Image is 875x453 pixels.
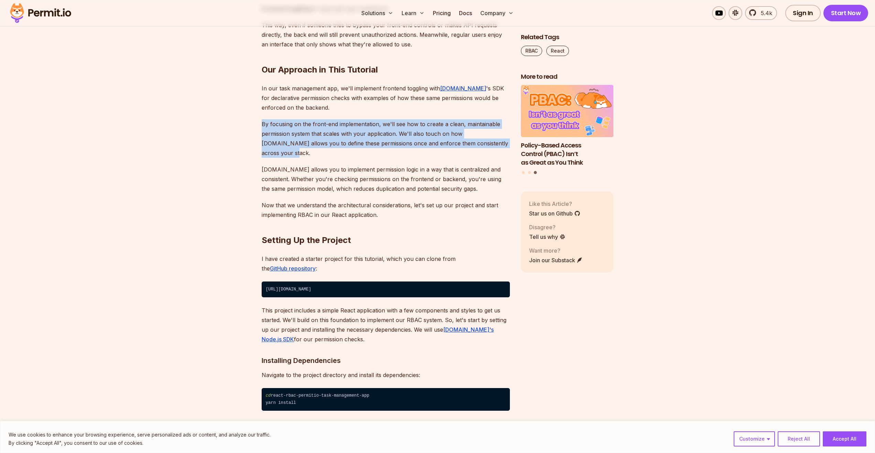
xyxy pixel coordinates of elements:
h2: Our Approach in This Tutorial [262,37,510,75]
p: Now that we understand the architectural considerations, let's set up our project and start imple... [262,200,510,220]
a: Sign In [785,5,821,21]
p: Want more? [529,246,583,255]
button: Go to slide 3 [534,171,537,174]
p: I have created a starter project for this tutorial, which you can clone from the : [262,254,510,273]
p: In our task management app, we'll implement frontend toggling with 's SDK for declarative permiss... [262,84,510,112]
button: Learn [399,6,427,20]
button: Go to slide 1 [522,171,525,174]
p: Like this Article? [529,200,580,208]
h3: Policy-Based Access Control (PBAC) Isn’t as Great as You Think [521,141,614,167]
a: Start Now [823,5,868,21]
div: Posts [521,85,614,175]
button: Reject All [778,431,820,446]
a: [DOMAIN_NAME] [440,85,486,92]
p: This way, even if someone tries to bypass your front-end controls or makes API requests directly,... [262,20,510,49]
p: Navigate to the project directory and install its dependencies: [262,370,510,380]
code: [URL][DOMAIN_NAME] [262,281,510,297]
a: Tell us why [529,233,566,241]
button: Go to slide 2 [528,171,531,174]
a: Policy-Based Access Control (PBAC) Isn’t as Great as You ThinkPolicy-Based Access Control (PBAC) ... [521,85,614,167]
a: 5.4k [745,6,777,20]
h2: More to read [521,73,614,81]
a: Join our Substack [529,256,583,264]
button: Company [478,6,516,20]
code: react-rbac-permitio-task-management-app yarn install [262,388,510,411]
a: Star us on Github [529,209,580,218]
h2: Related Tags [521,33,614,42]
p: [DOMAIN_NAME] allows you to implement permission logic in a way that is centralized and consisten... [262,165,510,194]
p: By clicking "Accept All", you consent to our use of cookies. [9,439,271,447]
p: Disagree? [529,223,566,231]
a: [DOMAIN_NAME]'s Node.js SDK [262,326,494,343]
p: By focusing on the front-end implementation, we'll see how to create a clean, maintainable permis... [262,119,510,158]
a: RBAC [521,46,542,56]
p: We use cookies to enhance your browsing experience, serve personalized ads or content, and analyz... [9,431,271,439]
button: Accept All [823,431,866,446]
button: Customize [734,431,775,446]
a: GitHub repository [270,265,316,272]
a: Docs [456,6,475,20]
img: Permit logo [7,1,74,25]
span: cd [266,393,271,398]
h3: Installing Dependencies [262,355,510,366]
a: React [546,46,569,56]
span: 5.4k [757,9,772,17]
li: 3 of 3 [521,85,614,167]
p: This project includes a simple React application with a few components and styles to get us start... [262,306,510,344]
img: Policy-Based Access Control (PBAC) Isn’t as Great as You Think [521,85,614,137]
h2: Setting Up the Project [262,207,510,246]
a: Pricing [430,6,453,20]
button: Solutions [359,6,396,20]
